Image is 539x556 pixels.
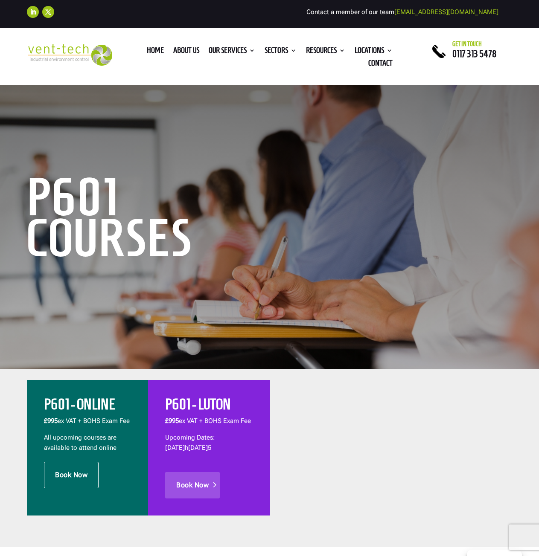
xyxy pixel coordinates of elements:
h2: P601 - ONLINE [44,397,131,416]
span: Get in touch [452,41,482,47]
p: ex VAT + BOHS Exam Fee [44,416,131,433]
a: [EMAIL_ADDRESS][DOMAIN_NAME] [394,8,498,16]
a: Home [147,47,164,57]
a: 0117 313 5478 [452,49,496,59]
a: Contact [368,60,393,69]
a: Follow on LinkedIn [27,6,39,18]
a: Book Now [165,472,220,498]
span: Contact a member of our team [306,8,498,16]
img: 2023-09-27T08_35_16.549ZVENT-TECH---Clear-background [27,44,112,66]
a: Our Services [209,47,255,57]
b: £995 [44,417,58,425]
a: Sectors [265,47,297,57]
span: £995 [165,417,179,425]
p: ex VAT + BOHS Exam Fee [165,416,252,433]
h1: P601 Courses [27,177,287,263]
a: Book Now [44,462,99,488]
a: About us [173,47,199,57]
h2: P601 - LUTON [165,397,252,416]
a: Resources [306,47,345,57]
span: All upcoming courses are available to attend online [44,434,117,452]
p: Upcoming Dates: [DATE]h[DATE]5 [165,433,252,453]
a: Follow on X [42,6,54,18]
a: Locations [355,47,393,57]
